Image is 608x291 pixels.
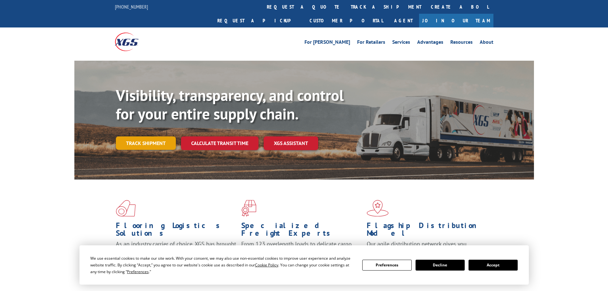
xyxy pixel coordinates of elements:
[416,260,465,271] button: Decline
[127,269,149,274] span: Preferences
[367,200,389,217] img: xgs-icon-flagship-distribution-model-red
[116,85,344,124] b: Visibility, transparency, and control for your entire supply chain.
[367,222,487,240] h1: Flagship Distribution Model
[116,200,136,217] img: xgs-icon-total-supply-chain-intelligence-red
[79,245,529,285] div: Cookie Consent Prompt
[116,240,236,263] span: As an industry carrier of choice, XGS has brought innovation and dedication to flooring logistics...
[450,40,473,47] a: Resources
[241,200,256,217] img: xgs-icon-focused-on-flooring-red
[392,40,410,47] a: Services
[115,4,148,10] a: [PHONE_NUMBER]
[469,260,518,271] button: Accept
[357,40,385,47] a: For Retailers
[388,14,419,27] a: Agent
[480,40,493,47] a: About
[116,222,236,240] h1: Flooring Logistics Solutions
[367,240,484,255] span: Our agile distribution network gives you nationwide inventory management on demand.
[255,262,278,268] span: Cookie Policy
[90,255,355,275] div: We use essential cookies to make our site work. With your consent, we may also use non-essential ...
[419,14,493,27] a: Join Our Team
[116,136,176,150] a: Track shipment
[213,14,305,27] a: Request a pickup
[181,136,259,150] a: Calculate transit time
[304,40,350,47] a: For [PERSON_NAME]
[241,240,362,269] p: From 123 overlength loads to delicate cargo, our experienced staff knows the best way to move you...
[241,222,362,240] h1: Specialized Freight Experts
[264,136,318,150] a: XGS ASSISTANT
[305,14,388,27] a: Customer Portal
[417,40,443,47] a: Advantages
[362,260,411,271] button: Preferences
